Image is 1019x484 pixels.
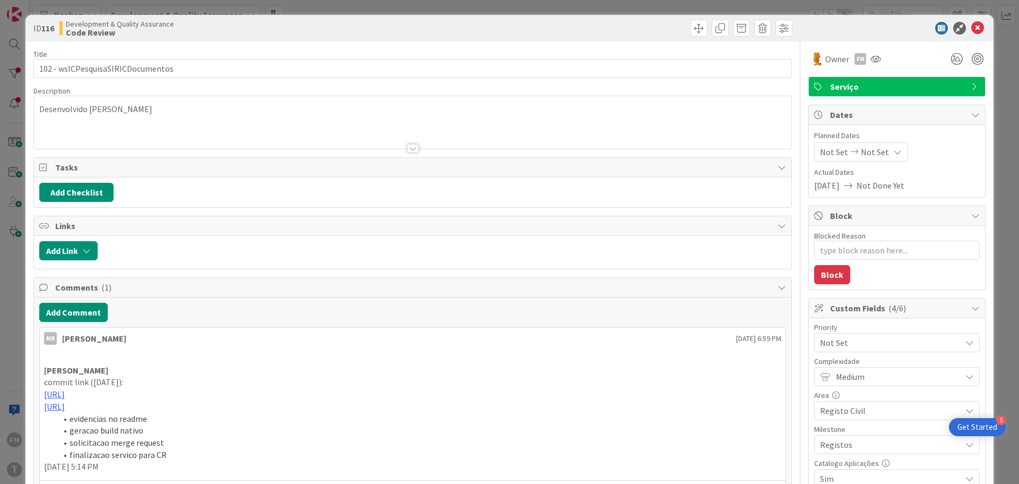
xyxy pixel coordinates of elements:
span: Comments [55,281,772,294]
span: Tasks [55,161,772,174]
span: finalizacao servico para CR [70,449,167,460]
span: Owner [825,53,849,65]
span: geracao build nativo [70,425,143,436]
span: ( 4/6 ) [888,303,906,313]
span: Registos [820,437,956,452]
button: Add Link [39,241,98,260]
b: Code Review [66,28,174,37]
div: FM [854,53,866,65]
div: Catalogo Aplicações [814,460,980,467]
div: Complexidade [814,358,980,365]
div: Open Get Started checklist, remaining modules: 5 [949,418,1006,436]
span: Dates [830,108,966,121]
span: [DATE] 6:59 PM [736,333,781,344]
button: Add Checklist [39,183,114,202]
b: 116 [41,23,54,33]
input: type card name here... [33,59,792,78]
p: Desenvolvido [PERSON_NAME] [39,103,786,115]
span: ( 1 ) [101,282,111,293]
span: Not Set [820,146,848,158]
span: Not Set [820,335,956,350]
div: 5 [996,415,1006,425]
a: [URL] [44,401,65,412]
span: Custom Fields [830,302,966,315]
span: [DATE] [814,179,840,192]
button: Block [814,265,850,284]
span: Links [55,219,772,232]
span: commit link ([DATE]): [44,377,123,387]
label: Blocked Reason [814,231,866,241]
div: MR [44,332,57,345]
span: Serviço [830,80,966,93]
span: Development & Quality Assurance [66,20,174,28]
span: Registo Civil [820,403,956,418]
span: Medium [836,369,956,384]
label: Title [33,49,47,59]
span: Planned Dates [814,130,980,141]
div: [PERSON_NAME] [62,332,126,345]
span: Not Set [861,146,889,158]
div: Area [814,392,980,399]
strong: [PERSON_NAME] [44,365,108,376]
span: Not Done Yet [857,179,904,192]
a: [URL] [44,389,65,400]
div: Get Started [957,422,997,432]
span: Actual Dates [814,167,980,178]
img: RL [810,53,823,65]
span: Description [33,86,70,96]
span: Block [830,209,966,222]
span: solicitacao merge request [70,437,164,448]
div: Milestone [814,426,980,433]
span: [DATE] 5:14 PM [44,461,99,472]
button: Add Comment [39,303,108,322]
span: ID [33,22,54,35]
div: Priority [814,324,980,331]
span: evidencias no readme [70,413,147,424]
